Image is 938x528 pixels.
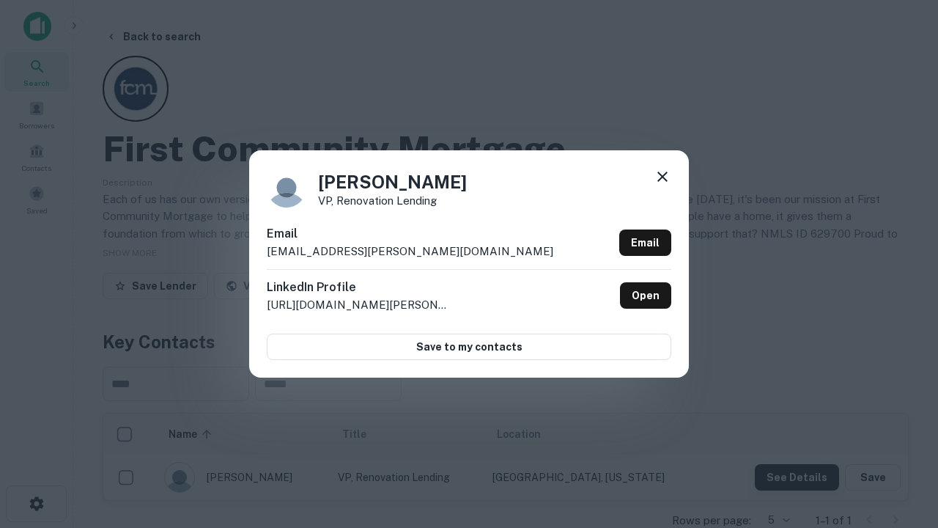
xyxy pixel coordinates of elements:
img: 9c8pery4andzj6ohjkjp54ma2 [267,168,306,208]
p: [URL][DOMAIN_NAME][PERSON_NAME] [267,296,450,314]
a: Email [619,230,671,256]
h4: [PERSON_NAME] [318,169,467,195]
p: VP, Renovation Lending [318,195,467,206]
iframe: Chat Widget [865,364,938,434]
button: Save to my contacts [267,334,671,360]
a: Open [620,282,671,309]
h6: LinkedIn Profile [267,279,450,296]
h6: Email [267,225,553,243]
p: [EMAIL_ADDRESS][PERSON_NAME][DOMAIN_NAME] [267,243,553,260]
